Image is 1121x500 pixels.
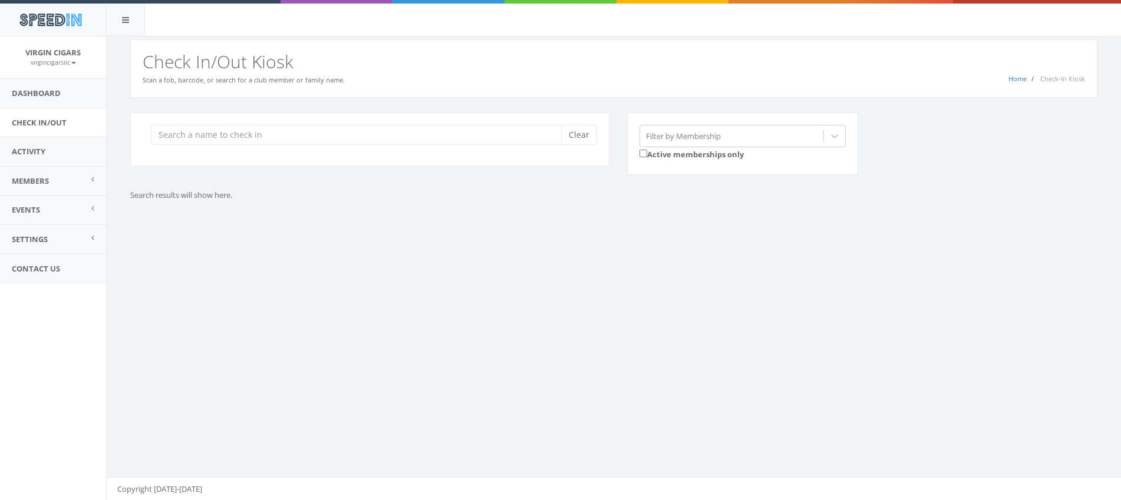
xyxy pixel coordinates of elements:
button: Clear [561,125,597,145]
span: Virgin Cigars [25,47,81,58]
a: Home [1008,74,1027,83]
small: Scan a fob, barcode, or search for a club member or family name. [143,75,345,84]
span: Contact Us [12,263,60,274]
input: Search a name to check in [151,125,570,145]
div: Filter by Membership [646,130,721,141]
input: Active memberships only [639,150,647,157]
img: speedin_logo.png [14,9,87,31]
span: Check-In Kiosk [1040,74,1085,83]
p: Search results will show here. [130,190,678,201]
label: Active memberships only [639,147,744,160]
span: Members [12,176,49,186]
span: Events [12,204,40,215]
a: virgincigarsllc [31,57,76,67]
h2: Check In/Out Kiosk [143,52,1085,71]
small: virgincigarsllc [31,58,76,67]
span: Settings [12,234,48,244]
